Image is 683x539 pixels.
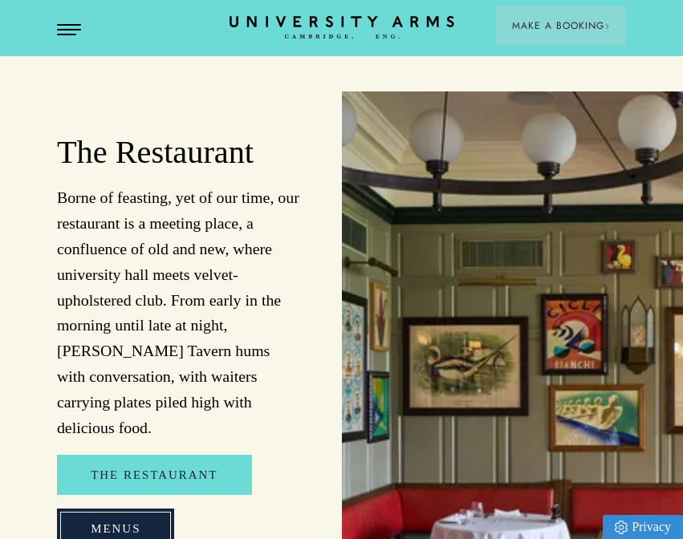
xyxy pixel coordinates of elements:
[57,455,251,495] a: The Restaurant
[496,6,626,45] button: Make a BookingArrow icon
[57,185,301,440] p: Borne of feasting, yet of our time, our restaurant is a meeting place, a confluence of old and ne...
[57,132,301,172] h2: The Restaurant
[57,24,81,37] button: Open Menu
[604,23,610,29] img: Arrow icon
[512,18,610,33] span: Make a Booking
[230,16,454,40] a: Home
[615,521,628,534] img: Privacy
[603,515,683,539] a: Privacy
